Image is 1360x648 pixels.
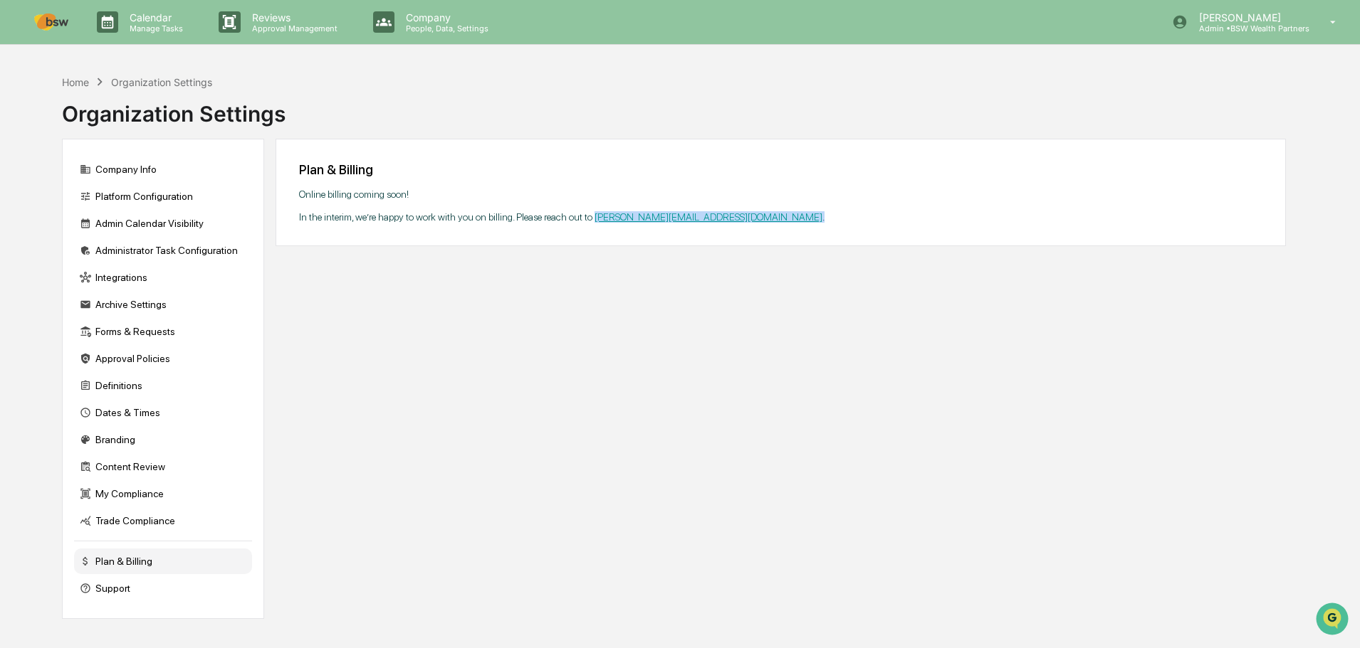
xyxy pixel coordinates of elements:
[74,481,252,506] div: My Compliance
[74,238,252,263] div: Administrator Task Configuration
[118,23,190,33] p: Manage Tasks
[74,292,252,317] div: Archive Settings
[242,113,259,130] button: Start new chat
[1188,23,1309,33] p: Admin • BSW Wealth Partners
[74,575,252,601] div: Support
[299,188,1262,223] div: Online billing coming soon! In the interim, we’re happy to work with you on billing. Please reach...
[74,373,252,398] div: Definitions
[74,346,252,371] div: Approval Policies
[48,123,180,134] div: We're available if you need us!
[103,181,115,192] div: 🗄️
[241,23,345,33] p: Approval Management
[142,241,172,252] span: Pylon
[74,508,252,533] div: Trade Compliance
[48,109,234,123] div: Start new chat
[74,319,252,344] div: Forms & Requests
[9,174,98,199] a: 🖐️Preclearance
[14,109,40,134] img: 1746055101610-c473b297-6a78-478c-a979-82029cc54cd1
[14,30,259,53] p: How can we help?
[241,11,345,23] p: Reviews
[62,90,286,127] div: Organization Settings
[394,11,496,23] p: Company
[74,400,252,425] div: Dates & Times
[98,174,182,199] a: 🗄️Attestations
[595,211,822,223] a: [PERSON_NAME][EMAIL_ADDRESS][DOMAIN_NAME]
[1188,11,1309,23] p: [PERSON_NAME]
[28,206,90,221] span: Data Lookup
[74,454,252,479] div: Content Review
[117,179,177,193] span: Attestations
[118,11,190,23] p: Calendar
[28,179,92,193] span: Preclearance
[74,156,252,182] div: Company Info
[299,162,1262,177] div: Plan & Billing
[14,181,26,192] div: 🖐️
[9,201,95,226] a: 🔎Data Lookup
[74,184,252,209] div: Platform Configuration
[74,548,252,574] div: Plan & Billing
[1314,601,1353,639] iframe: Open customer support
[100,240,172,252] a: Powered byPylon
[111,76,212,88] div: Organization Settings
[394,23,496,33] p: People, Data, Settings
[74,211,252,236] div: Admin Calendar Visibility
[62,76,89,88] div: Home
[74,265,252,290] div: Integrations
[14,208,26,219] div: 🔎
[74,427,252,452] div: Branding
[34,14,68,31] img: logo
